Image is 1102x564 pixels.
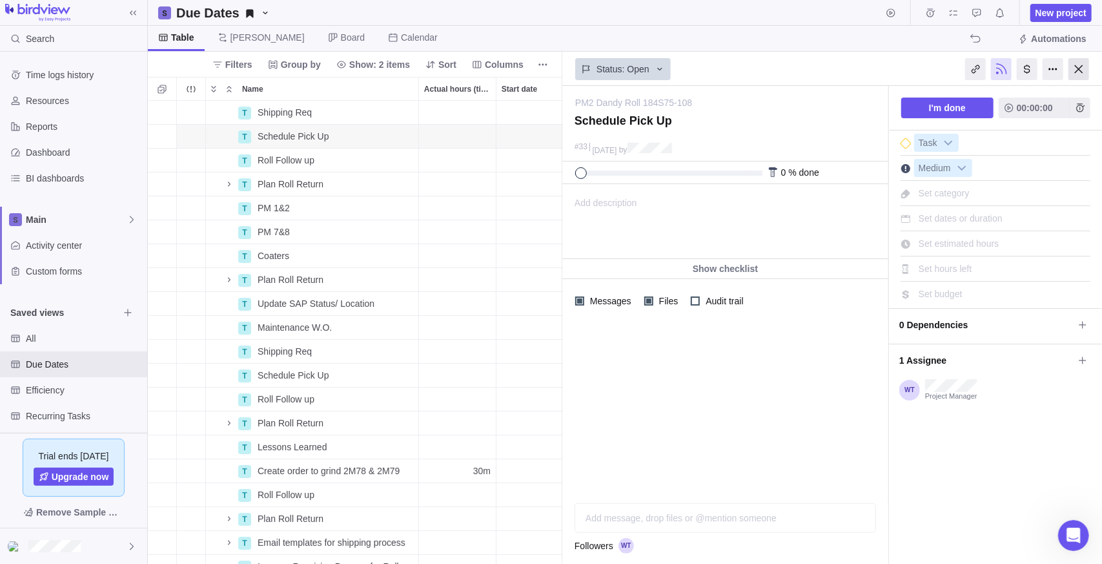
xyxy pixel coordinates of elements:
span: Automations [1013,30,1092,48]
span: Efficiency [26,384,142,397]
div: Update SAP Status/ Location [252,292,418,315]
div: Roll Follow up [252,149,418,172]
div: Actual hours (timelogs) [419,316,496,340]
div: Actual hours (timelogs) [419,149,496,172]
span: The action will be undone: changing the project dates [966,30,985,48]
span: 00:00:00 [1017,100,1053,116]
div: Trouble indication [177,244,206,268]
span: Maintenance W.O. [258,321,332,334]
span: Roll Follow up [258,154,314,167]
span: Email templates for shipping process [258,536,405,549]
span: 1 Assignee [899,350,1074,371]
span: Plan Roll Return [258,512,323,525]
div: T [238,370,251,382]
span: Recurring Tasks [26,410,142,423]
div: Start date [496,125,574,149]
span: Sort [420,56,462,74]
span: Expand [206,80,221,98]
div: Name [206,125,419,149]
div: Schedule Pick Up [252,364,418,387]
span: New project [1030,4,1092,22]
div: Name [206,316,419,340]
a: Notifications [991,10,1009,20]
span: Project Manager [925,392,977,401]
div: T [238,107,251,120]
div: T [238,441,251,454]
span: Due Dates [26,358,142,371]
div: Name [206,149,419,172]
a: PM2 Dandy Roll 184S75-108 [575,96,692,109]
div: Trouble indication [177,125,206,149]
a: Time logs [921,10,939,20]
span: Add description [563,185,637,258]
div: Trouble indication [177,101,206,125]
div: Name [206,412,419,435]
div: Name [206,364,419,388]
div: Lessons Learned [252,435,418,459]
span: Upgrade now [34,468,114,486]
div: Trouble indication [177,316,206,340]
div: Email templates for shipping process [252,531,418,554]
div: Show checklist [562,259,888,278]
div: Actual hours (timelogs) [419,483,496,507]
span: Main [26,213,127,226]
span: Resources [26,94,142,107]
div: Name [206,244,419,268]
div: Shipping Req [252,340,418,363]
span: Shipping Req [258,106,312,119]
div: Name [206,388,419,412]
span: Notifications [991,4,1009,22]
div: Roll Follow up [252,388,418,411]
div: Start date [496,101,574,125]
span: Dashboard [26,146,142,159]
div: Trouble indication [177,292,206,316]
div: PM 7&8 [252,220,418,244]
div: Actual hours (timelogs) [419,101,496,125]
div: More actions [1043,58,1063,80]
div: Start date [496,316,574,340]
div: Start date [496,172,574,196]
span: Calendar [401,31,438,44]
span: Columns [467,56,529,74]
div: T [238,250,251,263]
div: Roll Follow up [252,483,418,507]
span: I'm done [901,98,994,118]
div: Wyatt Trostle [8,539,23,554]
div: Trouble indication [177,531,206,555]
div: Start date [496,292,574,316]
div: Name [206,340,419,364]
div: Coaters [252,244,418,267]
span: Browse views [119,304,137,322]
span: Create order to grind 2M78 & 2M79 [258,465,400,477]
span: Due Dates [171,4,276,22]
span: Audit trail [700,292,746,310]
span: Selection mode [153,80,171,98]
div: Plan Roll Return [252,172,418,196]
span: Add time entry [1070,98,1090,118]
div: Billing [1017,58,1037,80]
span: Board [341,31,365,44]
span: Update SAP Status/ Location [258,297,374,310]
div: Shipping Req [252,101,418,124]
span: 0 Dependencies [899,314,1074,336]
div: T [238,202,251,215]
span: Upgrade now [52,470,109,483]
span: All [26,332,142,345]
div: Maintenance W.O. [252,316,418,339]
span: Collapse [221,80,237,98]
span: More actions [534,56,552,74]
div: T [238,417,251,430]
div: Name [206,196,419,220]
span: Shipping Req [258,345,312,358]
div: Start date [496,268,574,292]
span: Group by [281,58,321,71]
span: Set estimated hours [919,238,999,249]
div: Actual hours (timelogs) [419,78,496,100]
span: Start timer [882,4,900,22]
div: T [238,346,251,359]
div: T [238,489,251,502]
div: Actual hours (timelogs) [419,435,496,459]
div: PM 1&2 [252,196,418,220]
span: Schedule Pick Up [258,130,329,143]
span: Table [171,31,194,44]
